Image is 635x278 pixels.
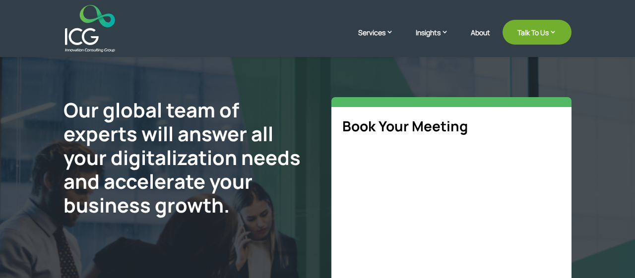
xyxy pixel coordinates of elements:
[585,230,635,278] iframe: Chat Widget
[471,29,490,52] a: About
[503,20,571,45] a: Talk To Us
[63,96,301,219] span: Our global team of experts will answer all your digitalization needs and accelerate your business...
[65,5,115,52] img: ICG
[358,27,403,52] a: Services
[416,27,458,52] a: Insights
[342,118,561,140] h5: Book Your Meeting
